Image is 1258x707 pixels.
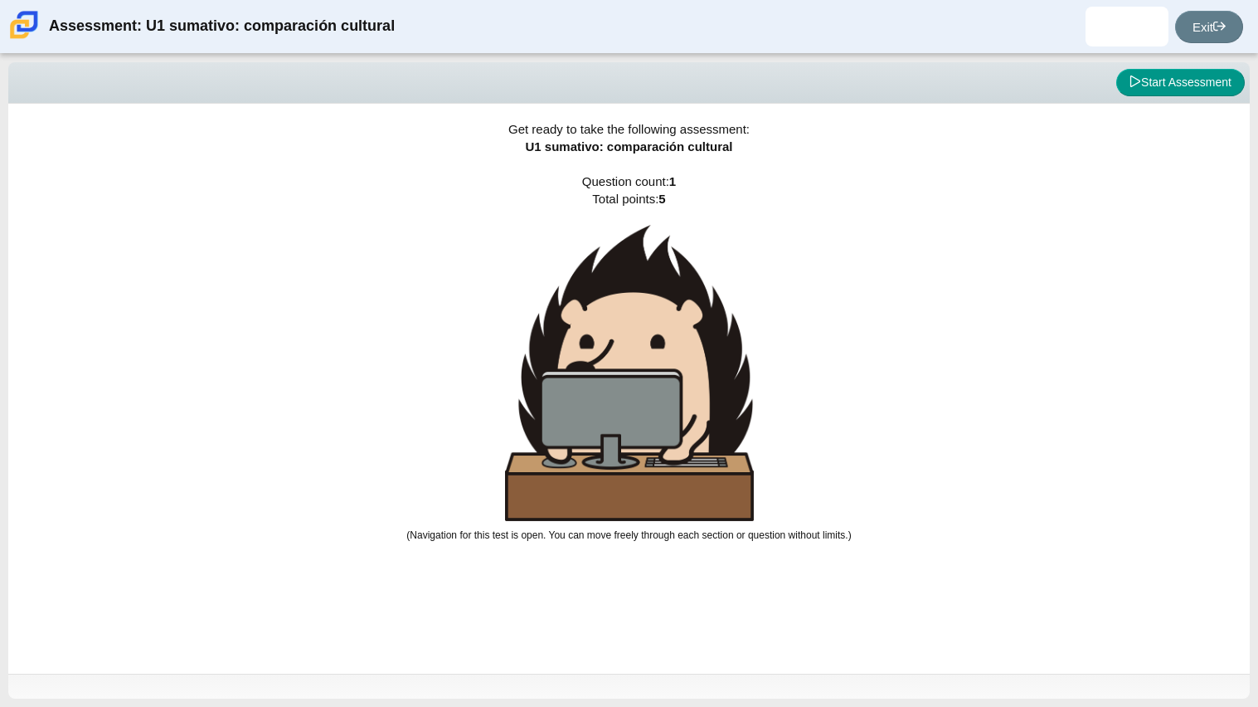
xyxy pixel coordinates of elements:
[1116,69,1245,97] button: Start Assessment
[49,7,395,46] div: Assessment: U1 sumativo: comparación cultural
[658,192,665,206] b: 5
[7,31,41,45] a: Carmen School of Science & Technology
[7,7,41,42] img: Carmen School of Science & Technology
[406,174,851,541] span: Question count: Total points:
[406,529,851,541] small: (Navigation for this test is open. You can move freely through each section or question without l...
[525,139,732,154] span: U1 sumativo: comparación cultural
[1114,13,1140,40] img: veronica.morelos.y7Leex
[505,225,754,521] img: hedgehog-behind-computer-large.png
[669,174,676,188] b: 1
[1175,11,1243,43] a: Exit
[508,122,750,136] span: Get ready to take the following assessment:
